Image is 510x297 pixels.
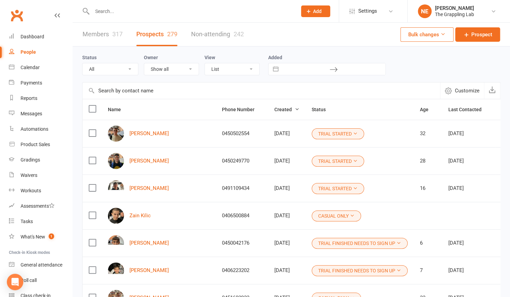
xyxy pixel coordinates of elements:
div: Calendar [21,65,40,70]
a: Reports [9,91,72,106]
div: Open Intercom Messenger [7,274,23,290]
a: Prospect [455,27,500,42]
a: Zain Kilic [129,213,151,219]
a: General attendance kiosk mode [9,257,72,273]
div: [DATE] [448,131,489,137]
div: [DATE] [274,131,299,137]
div: 0406500884 [222,213,262,219]
div: Dashboard [21,34,44,39]
button: Last Contacted [448,105,489,114]
a: Dashboard [9,29,72,44]
label: Owner [144,55,158,60]
img: Mohanad [108,180,124,196]
div: Product Sales [21,142,50,147]
button: Customize [440,82,484,99]
div: 28 [420,158,436,164]
button: CASUAL ONLY [312,210,361,221]
img: Daniel [108,126,124,142]
div: Messages [21,111,42,116]
button: TRIAL STARTED [312,156,364,167]
a: Product Sales [9,137,72,152]
button: Created [274,105,299,114]
a: Messages [9,106,72,121]
a: [PERSON_NAME] [129,240,169,246]
div: Roll call [21,277,37,283]
div: 242 [234,30,244,38]
div: 0406223202 [222,268,262,273]
div: Reports [21,95,37,101]
div: 32 [420,131,436,137]
span: Prospect [471,30,492,39]
label: View [204,55,215,60]
div: [DATE] [274,158,299,164]
label: Status [82,55,97,60]
a: Roll call [9,273,72,288]
button: Name [108,105,128,114]
span: Age [420,107,436,112]
div: [DATE] [274,268,299,273]
a: What's New1 [9,229,72,245]
button: TRIAL FINISHED NEEDS TO SIGN UP [312,238,408,249]
div: Automations [21,126,48,132]
a: [PERSON_NAME] [129,131,169,137]
a: Waivers [9,168,72,183]
a: [PERSON_NAME] [129,268,169,273]
span: Phone Number [222,107,262,112]
div: 279 [167,30,177,38]
a: Clubworx [8,7,25,24]
a: Prospects279 [136,23,177,46]
a: People [9,44,72,60]
span: Last Contacted [448,107,489,112]
span: Name [108,107,128,112]
div: The Grappling Lab [435,11,474,17]
button: Age [420,105,436,114]
button: TRIAL STARTED [312,128,364,139]
div: General attendance [21,262,62,268]
div: NE [418,4,432,18]
span: Status [312,107,333,112]
img: Jacob [108,153,124,169]
div: [DATE] [448,158,489,164]
img: Adem [108,235,124,251]
button: TRIAL STARTED [312,183,364,194]
span: Created [274,107,299,112]
button: Interact with the calendar and add the check-in date for your trip. [270,63,282,75]
div: 0450042176 [222,240,262,246]
a: [PERSON_NAME] [129,185,169,191]
div: [DATE] [274,185,299,191]
div: 16 [420,185,436,191]
div: 0450249770 [222,158,262,164]
a: Automations [9,121,72,137]
div: Gradings [21,157,40,163]
label: Added [268,55,386,60]
input: Search... [90,7,292,16]
span: Customize [455,87,480,95]
div: [DATE] [448,185,489,191]
span: Add [313,9,322,14]
button: Bulk changes [400,27,453,42]
div: Assessments [21,203,54,209]
button: Status [312,105,333,114]
a: Assessments [9,198,72,214]
button: Phone Number [222,105,262,114]
div: 0450502554 [222,131,262,137]
div: [DATE] [448,240,489,246]
a: Workouts [9,183,72,198]
input: Search by contact name [83,82,440,99]
div: Waivers [21,172,37,178]
div: Workouts [21,188,41,193]
span: Settings [358,3,377,19]
span: 1 [49,233,54,239]
div: 7 [420,268,436,273]
a: Non-attending242 [191,23,244,46]
button: Add [301,5,330,17]
img: Isaac [108,262,124,279]
div: Payments [21,80,42,86]
img: Zain [108,208,124,224]
a: Members317 [83,23,123,46]
div: What's New [21,234,45,240]
div: [DATE] [274,213,299,219]
a: Payments [9,75,72,91]
a: Calendar [9,60,72,75]
div: 0491109434 [222,185,262,191]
